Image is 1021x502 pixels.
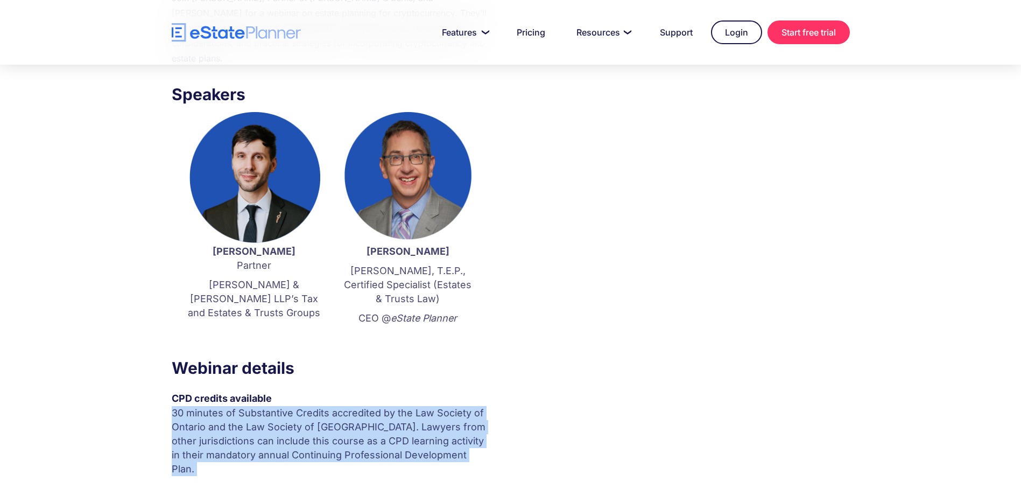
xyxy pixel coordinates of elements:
[391,312,457,324] em: eState Planner
[342,331,474,345] p: ‍
[172,393,272,404] strong: CPD credits available
[172,82,490,107] h3: Speakers
[172,406,490,476] p: 30 minutes of Substantive Credits accredited by the Law Society of Ontario and the Law Society of...
[429,22,498,43] a: Features
[367,246,449,257] strong: [PERSON_NAME]
[711,20,762,44] a: Login
[172,482,490,496] p: ‍
[172,23,301,42] a: home
[647,22,706,43] a: Support
[504,22,558,43] a: Pricing
[767,20,850,44] a: Start free trial
[172,355,490,380] h3: Webinar details
[213,246,295,257] strong: [PERSON_NAME]
[342,311,474,325] p: CEO @
[188,245,320,273] p: Partner
[342,264,474,306] p: [PERSON_NAME], T.E.P., Certified Specialist (Estates & Trusts Law)
[564,22,642,43] a: Resources
[188,278,320,320] p: [PERSON_NAME] & [PERSON_NAME] LLP’s Tax and Estates & Trusts Groups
